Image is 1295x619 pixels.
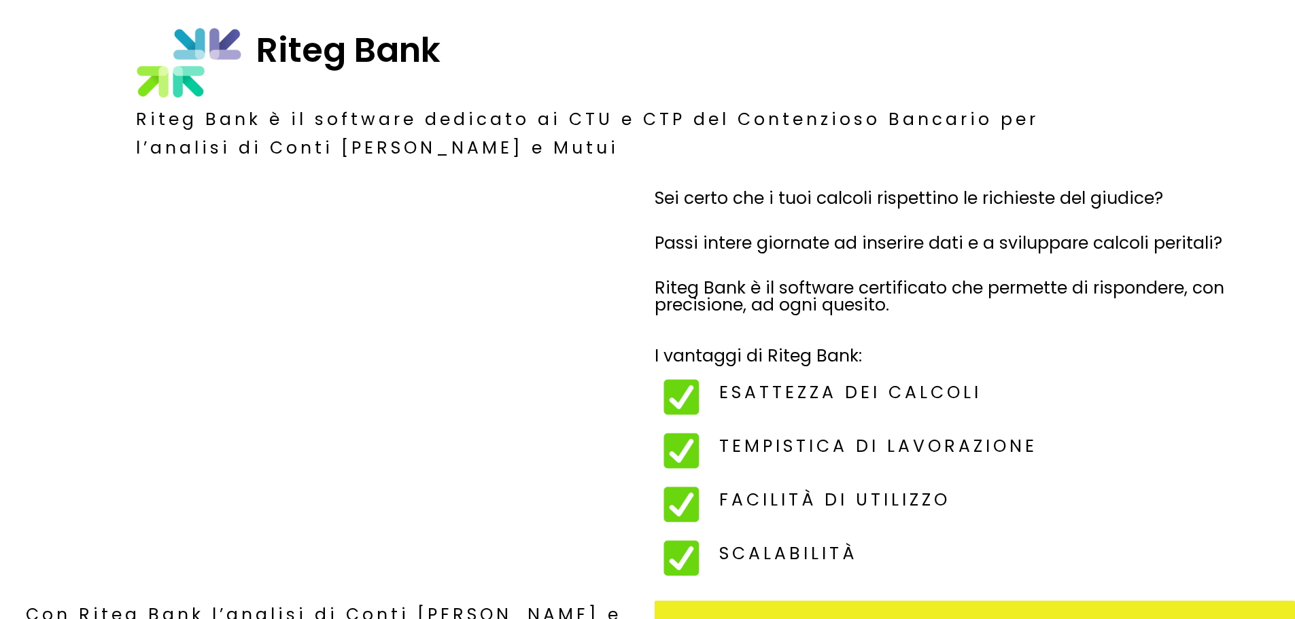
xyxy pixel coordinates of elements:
div: Sei certo che i tuoi calcoli rispettino le richieste del giudice? [655,190,1282,207]
h3: SCALABILITÀ [719,540,1274,568]
h3: ESATTEZZA DEI CALCOLI [719,378,1274,407]
div: Passi intere giornate ad inserire dati e a sviluppare calcoli peritali? [655,234,1282,251]
h3: Riteg Bank è il software dedicato ai CTU e CTP del Contenzioso Bancario per l’analisi di Conti [P... [136,105,1077,162]
h3: FACILITÀ DI UTILIZZO [719,486,1274,514]
h1: Riteg Bank [256,28,1069,73]
h3: TEMPISTICA DI LAVORAZIONE [719,432,1274,461]
div: Riteg Bank è il software certificato che permette di rispondere, con precisione, ad ogni quesito. [655,279,1282,313]
div: I vantaggi di Riteg Bank: [655,347,1282,364]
